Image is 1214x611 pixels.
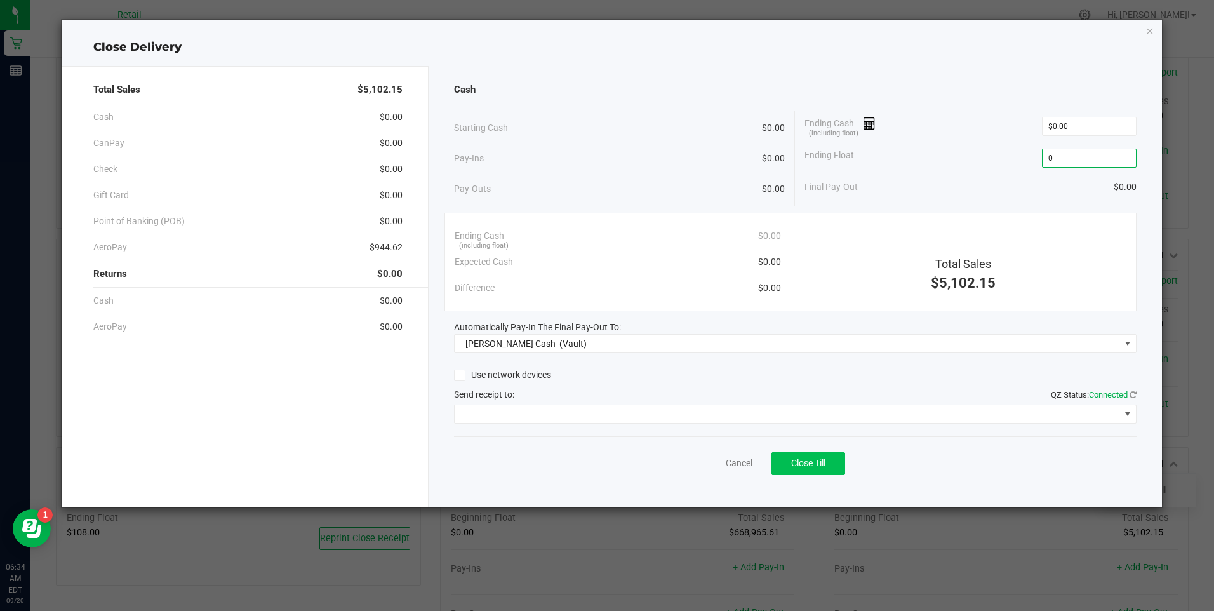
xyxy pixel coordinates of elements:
[455,255,513,269] span: Expected Cash
[380,294,403,307] span: $0.00
[454,121,508,135] span: Starting Cash
[762,152,785,165] span: $0.00
[357,83,403,97] span: $5,102.15
[791,458,825,468] span: Close Till
[93,294,114,307] span: Cash
[93,241,127,254] span: AeroPay
[465,339,556,349] span: [PERSON_NAME] Cash
[726,457,752,470] a: Cancel
[93,215,185,228] span: Point of Banking (POB)
[380,111,403,124] span: $0.00
[380,215,403,228] span: $0.00
[454,322,621,332] span: Automatically Pay-In The Final Pay-Out To:
[93,320,127,333] span: AeroPay
[380,163,403,176] span: $0.00
[758,229,781,243] span: $0.00
[931,275,996,291] span: $5,102.15
[454,152,484,165] span: Pay-Ins
[1051,390,1137,399] span: QZ Status:
[559,339,587,349] span: (Vault)
[93,111,114,124] span: Cash
[762,121,785,135] span: $0.00
[804,149,854,168] span: Ending Float
[935,257,991,271] span: Total Sales
[758,255,781,269] span: $0.00
[93,83,140,97] span: Total Sales
[455,229,504,243] span: Ending Cash
[93,163,117,176] span: Check
[454,182,491,196] span: Pay-Outs
[455,281,495,295] span: Difference
[380,320,403,333] span: $0.00
[1089,390,1128,399] span: Connected
[771,452,845,475] button: Close Till
[809,128,858,139] span: (including float)
[13,509,51,547] iframe: Resource center
[454,368,551,382] label: Use network devices
[454,389,514,399] span: Send receipt to:
[377,267,403,281] span: $0.00
[62,39,1161,56] div: Close Delivery
[370,241,403,254] span: $944.62
[454,83,476,97] span: Cash
[37,507,53,523] iframe: Resource center unread badge
[1114,180,1137,194] span: $0.00
[93,260,402,288] div: Returns
[762,182,785,196] span: $0.00
[459,241,509,252] span: (including float)
[380,137,403,150] span: $0.00
[93,189,129,202] span: Gift Card
[93,137,124,150] span: CanPay
[804,117,876,136] span: Ending Cash
[758,281,781,295] span: $0.00
[804,180,858,194] span: Final Pay-Out
[380,189,403,202] span: $0.00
